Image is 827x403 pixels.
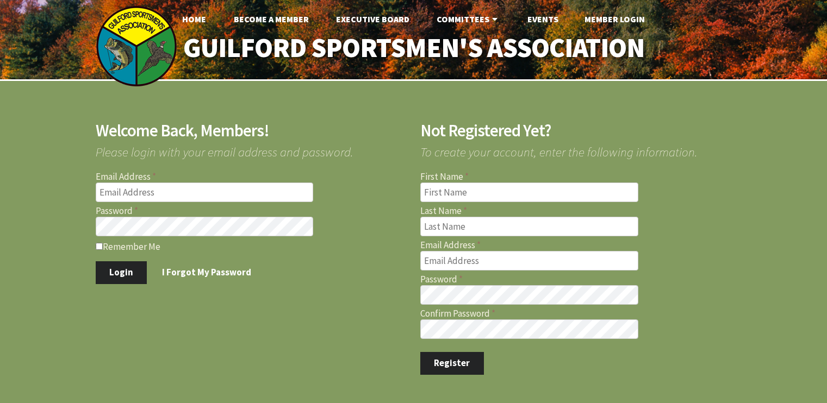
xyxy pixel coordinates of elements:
label: First Name [420,172,732,181]
span: To create your account, enter the following information. [420,139,732,158]
label: Remember Me [96,241,407,251]
span: Please login with your email address and password. [96,139,407,158]
a: I Forgot My Password [148,261,265,284]
button: Register [420,352,484,375]
a: Become A Member [225,8,318,30]
label: Password [420,275,732,284]
label: Confirm Password [420,309,732,318]
input: Email Address [96,182,314,202]
input: Last Name [420,217,638,236]
button: Login [96,261,147,284]
a: Member Login [576,8,654,30]
a: Executive Board [327,8,418,30]
a: Guilford Sportsmen's Association [160,25,667,71]
input: Remember Me [96,243,103,250]
a: Events [519,8,567,30]
h2: Not Registered Yet? [420,122,732,139]
label: Email Address [96,172,407,181]
label: Email Address [420,241,732,250]
input: First Name [420,182,638,202]
a: Home [173,8,215,30]
h2: Welcome Back, Members! [96,122,407,139]
label: Password [96,206,407,216]
label: Last Name [420,206,732,216]
a: Committees [428,8,509,30]
img: logo_sm.png [96,5,177,87]
input: Email Address [420,251,638,270]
